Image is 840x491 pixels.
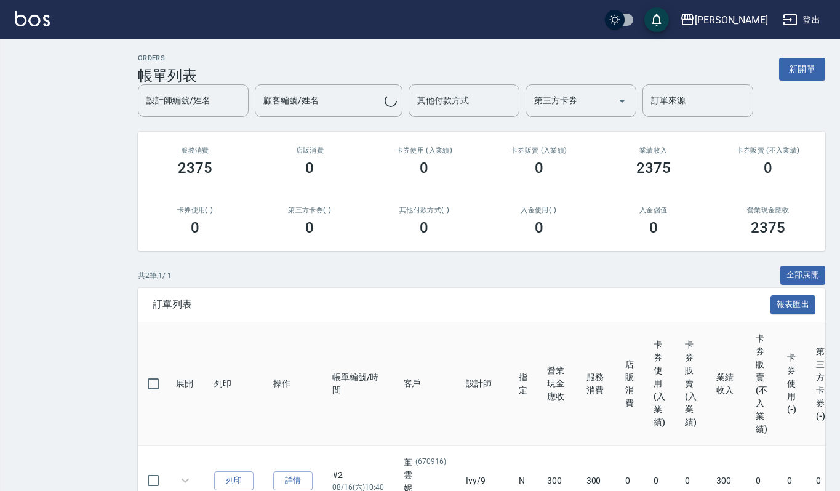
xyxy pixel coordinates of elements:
th: 客戶 [394,322,457,446]
h3: 0 [764,159,772,177]
th: 服務消費 [577,322,616,446]
button: Open [612,91,632,111]
th: 展開 [166,322,204,446]
span: 訂單列表 [153,298,770,311]
button: 報表匯出 [770,295,816,314]
th: 操作 [263,322,322,446]
h3: 0 [649,219,658,236]
button: 全部展開 [780,266,826,285]
th: 營業現金應收 [537,322,577,446]
h3: 0 [305,159,314,177]
button: 新開單 [779,58,825,81]
h2: 卡券使用 (入業績) [382,146,466,154]
img: Logo [15,11,50,26]
h3: 0 [535,159,543,177]
h3: 2375 [636,159,671,177]
h3: 2375 [178,159,212,177]
h3: 0 [420,159,428,177]
a: 新開單 [779,63,825,74]
h2: ORDERS [138,54,197,62]
th: 帳單編號/時間 [322,322,394,446]
div: [PERSON_NAME] [695,12,768,28]
h2: 入金使用(-) [496,206,581,214]
p: 共 2 筆, 1 / 1 [138,270,172,281]
h3: 0 [305,219,314,236]
h3: 帳單列表 [138,67,197,84]
button: 列印 [214,471,254,490]
button: save [644,7,669,32]
h2: 卡券販賣 (不入業績) [726,146,810,154]
th: 卡券使用 (入業績) [644,322,675,446]
th: 列印 [204,322,263,446]
th: 卡券使用(-) [777,322,806,446]
h3: 服務消費 [153,146,238,154]
button: [PERSON_NAME] [675,7,773,33]
h2: 其他付款方式(-) [382,206,466,214]
a: 報表匯出 [770,298,816,309]
h2: 第三方卡券(-) [267,206,352,214]
th: 設計師 [456,322,509,446]
a: 詳情 [273,471,313,490]
h3: 2375 [751,219,785,236]
h3: 0 [535,219,543,236]
th: 業績收入 [706,322,746,446]
th: 指定 [509,322,537,446]
th: 店販消費 [615,322,644,446]
h2: 營業現金應收 [726,206,810,214]
h2: 入金儲值 [611,206,696,214]
th: 第三方卡券(-) [806,322,835,446]
h2: 卡券使用(-) [153,206,238,214]
h3: 0 [191,219,199,236]
th: 卡券販賣 (不入業績) [746,322,777,446]
button: 登出 [778,9,825,31]
th: 卡券販賣 (入業績) [675,322,706,446]
h2: 店販消費 [267,146,352,154]
h3: 0 [420,219,428,236]
h2: 業績收入 [611,146,696,154]
h2: 卡券販賣 (入業績) [496,146,581,154]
